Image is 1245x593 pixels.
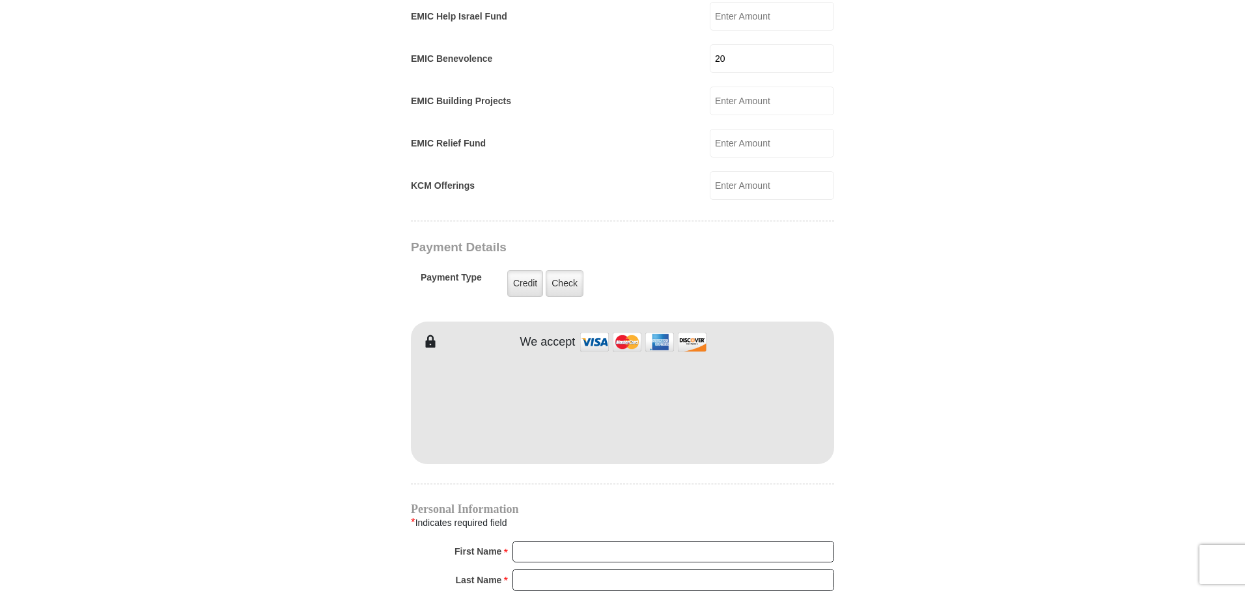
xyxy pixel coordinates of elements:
[710,129,834,158] input: Enter Amount
[578,328,708,356] img: credit cards accepted
[546,270,583,297] label: Check
[411,10,507,23] label: EMIC Help Israel Fund
[411,179,475,193] label: KCM Offerings
[710,44,834,73] input: Enter Amount
[455,542,501,560] strong: First Name
[507,270,543,297] label: Credit
[411,94,511,108] label: EMIC Building Projects
[411,52,492,66] label: EMIC Benevolence
[421,272,482,290] h5: Payment Type
[710,87,834,115] input: Enter Amount
[411,137,486,150] label: EMIC Relief Fund
[456,571,502,589] strong: Last Name
[411,240,743,255] h3: Payment Details
[710,171,834,200] input: Enter Amount
[411,504,834,514] h4: Personal Information
[710,2,834,31] input: Enter Amount
[520,335,576,350] h4: We accept
[411,514,834,531] div: Indicates required field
